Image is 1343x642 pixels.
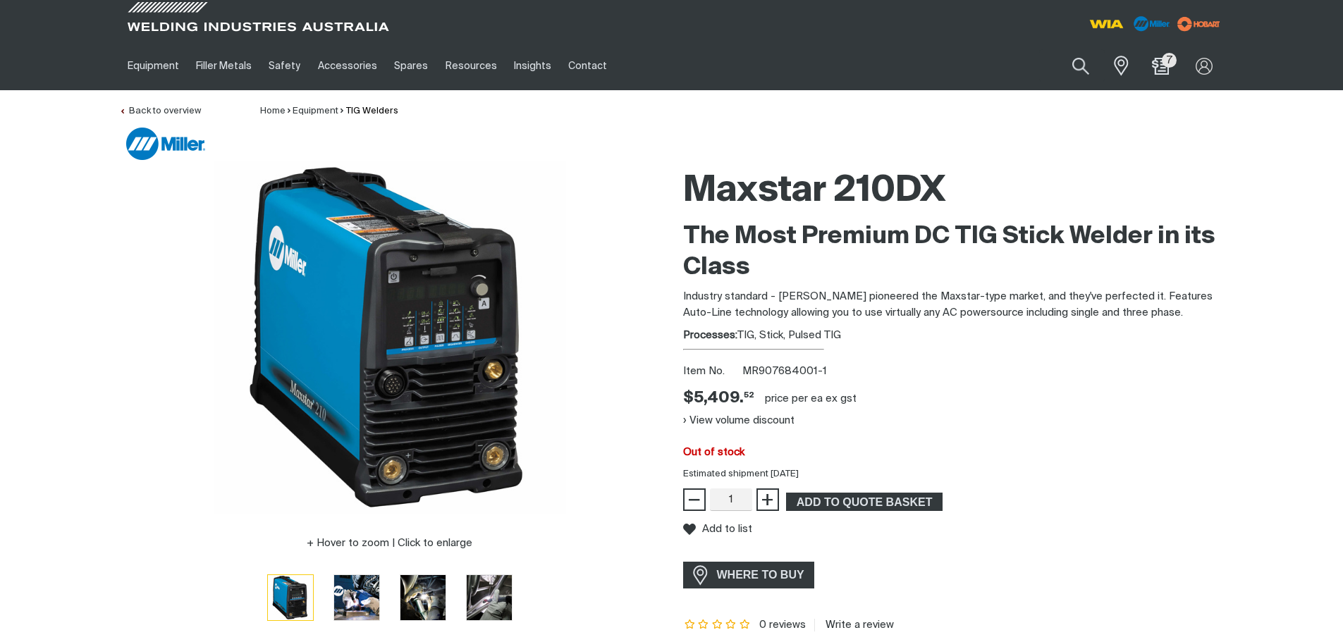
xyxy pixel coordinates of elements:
[814,619,894,631] a: Write a review
[683,620,752,630] span: Rating: {0}
[436,42,505,90] a: Resources
[309,42,386,90] a: Accessories
[119,106,201,116] a: Back to overview of TIG Welders
[126,128,205,160] img: Miller
[687,488,701,512] span: −
[334,575,379,620] img: Maxstar 210DX
[466,574,513,621] button: Go to slide 4
[672,467,1236,481] div: Estimated shipment [DATE]
[683,388,754,409] span: $5,409.
[761,488,774,512] span: +
[119,42,948,90] nav: Main
[298,535,481,552] button: Hover to zoom | Click to enlarge
[683,447,744,457] span: Out of stock
[214,161,566,514] img: Maxstar 210DX
[505,42,560,90] a: Insights
[683,328,1225,344] div: TIG, Stick, Pulsed TIG
[683,364,740,380] span: Item No.
[702,523,752,535] span: Add to list
[786,493,943,511] button: Add Maxstar 210DX to the shopping cart
[683,523,752,536] button: Add to list
[400,575,446,620] img: Maxstar 210DX
[683,388,754,409] div: Price
[260,104,398,118] nav: Breadcrumb
[267,574,314,621] button: Go to slide 1
[467,575,512,620] img: Maxstar 210DX
[683,168,1225,214] h1: Maxstar 210DX
[188,42,260,90] a: Filler Metals
[744,391,754,399] sup: 52
[787,493,941,511] span: ADD TO QUOTE BASKET
[683,562,815,588] a: WHERE TO BUY
[268,575,313,620] img: Maxstar 210DX
[333,574,380,621] button: Go to slide 2
[1039,49,1105,82] input: Product name or item number...
[683,221,1225,283] h2: The Most Premium DC TIG Stick Welder in its Class
[119,42,188,90] a: Equipment
[765,392,823,406] div: price per EA
[560,42,615,90] a: Contact
[400,574,446,621] button: Go to slide 3
[346,106,398,116] a: TIG Welders
[1057,49,1105,82] button: Search products
[683,409,795,431] button: View volume discount
[683,221,1225,321] div: Industry standard - [PERSON_NAME] pioneered the Maxstar-type market, and they've perfected it. Fe...
[293,106,338,116] a: Equipment
[260,106,286,116] a: Home
[708,564,814,586] span: WHERE TO BUY
[759,619,806,630] span: 0 reviews
[826,392,857,406] div: ex gst
[742,366,827,376] span: MR907684001-1
[260,42,309,90] a: Safety
[1173,13,1225,35] img: miller
[683,330,737,340] strong: Processes:
[386,42,436,90] a: Spares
